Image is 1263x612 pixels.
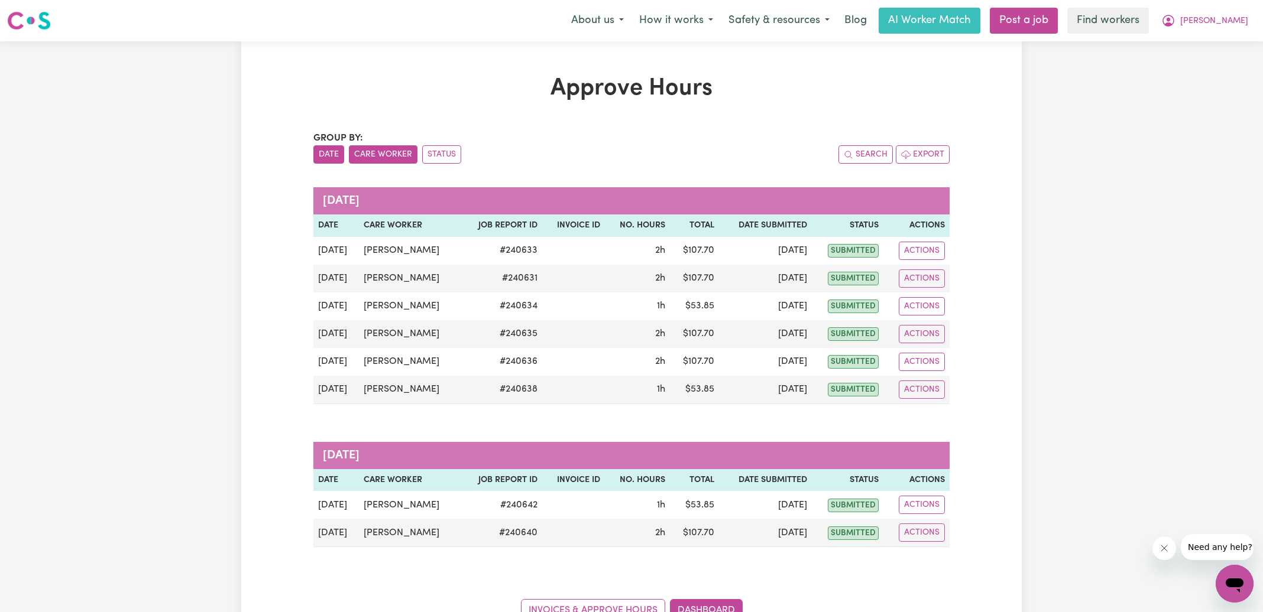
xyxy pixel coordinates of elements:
td: # 240638 [461,376,542,404]
span: submitted [828,383,879,396]
td: [PERSON_NAME] [359,292,460,320]
td: [DATE] [719,320,812,348]
button: sort invoices by date [313,145,344,164]
span: submitted [828,244,879,258]
button: Actions [899,496,945,514]
td: [DATE] [313,292,359,320]
span: submitted [828,499,879,512]
button: Actions [899,297,945,315]
td: # 240635 [461,320,542,348]
td: [DATE] [313,519,359,547]
td: [DATE] [313,491,359,519]
td: [DATE] [719,265,812,292]
th: Status [812,214,883,237]
td: $ 107.70 [670,320,718,348]
button: Safety & resources [721,8,837,33]
span: submitted [828,300,879,313]
td: [DATE] [313,348,359,376]
th: Total [670,469,718,491]
button: Actions [899,242,945,260]
img: Careseekers logo [7,10,51,31]
th: Invoice ID [542,214,605,237]
button: My Account [1154,8,1256,33]
span: submitted [828,272,879,285]
span: submitted [828,355,879,369]
td: $ 53.85 [670,376,718,404]
span: 2 hours [655,274,665,283]
span: 2 hours [655,528,665,538]
td: [DATE] [313,265,359,292]
button: Actions [899,269,945,288]
td: # 240640 [461,519,542,547]
button: Actions [899,380,945,399]
td: [DATE] [313,237,359,265]
a: Post a job [990,8,1058,34]
span: 2 hours [655,246,665,255]
button: Actions [899,353,945,371]
th: Date [313,469,359,491]
td: $ 107.70 [670,348,718,376]
button: sort invoices by care worker [349,145,417,164]
span: 1 hour [657,301,665,311]
th: No. Hours [605,214,671,237]
th: Actions [883,469,950,491]
span: 1 hour [657,500,665,510]
th: Care worker [359,214,460,237]
td: [DATE] [719,348,812,376]
button: About us [564,8,631,33]
iframe: Message from company [1181,534,1254,560]
td: $ 107.70 [670,265,718,292]
span: 1 hour [657,385,665,394]
button: Export [896,145,950,164]
th: Total [670,214,718,237]
td: $ 53.85 [670,491,718,519]
span: 2 hours [655,329,665,338]
span: 2 hours [655,357,665,366]
span: Group by: [313,134,363,143]
span: submitted [828,327,879,341]
td: [PERSON_NAME] [359,519,460,547]
td: # 240631 [461,265,542,292]
th: No. Hours [605,469,671,491]
button: Search [838,145,893,164]
h1: Approve Hours [313,74,950,103]
td: [DATE] [719,491,812,519]
iframe: Button to launch messaging window [1216,565,1254,603]
button: sort invoices by paid status [422,145,461,164]
td: $ 107.70 [670,519,718,547]
td: [DATE] [719,519,812,547]
td: # 240642 [461,491,542,519]
caption: [DATE] [313,442,950,469]
td: [DATE] [313,320,359,348]
td: [PERSON_NAME] [359,265,460,292]
th: Job Report ID [461,214,542,237]
a: Blog [837,8,874,34]
th: Status [812,469,883,491]
a: Find workers [1067,8,1149,34]
th: Date [313,214,359,237]
button: Actions [899,325,945,343]
th: Job Report ID [461,469,542,491]
td: # 240634 [461,292,542,320]
button: Actions [899,523,945,542]
a: AI Worker Match [879,8,980,34]
th: Date Submitted [719,214,812,237]
td: [DATE] [719,237,812,265]
td: [PERSON_NAME] [359,348,460,376]
td: [DATE] [313,376,359,404]
td: $ 107.70 [670,237,718,265]
span: submitted [828,526,879,540]
a: Careseekers logo [7,7,51,34]
td: [DATE] [719,292,812,320]
td: # 240636 [461,348,542,376]
iframe: Close message [1152,536,1176,560]
th: Actions [883,214,950,237]
button: How it works [631,8,721,33]
td: $ 53.85 [670,292,718,320]
th: Date Submitted [719,469,812,491]
caption: [DATE] [313,187,950,214]
th: Invoice ID [542,469,605,491]
td: [PERSON_NAME] [359,320,460,348]
td: [PERSON_NAME] [359,376,460,404]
